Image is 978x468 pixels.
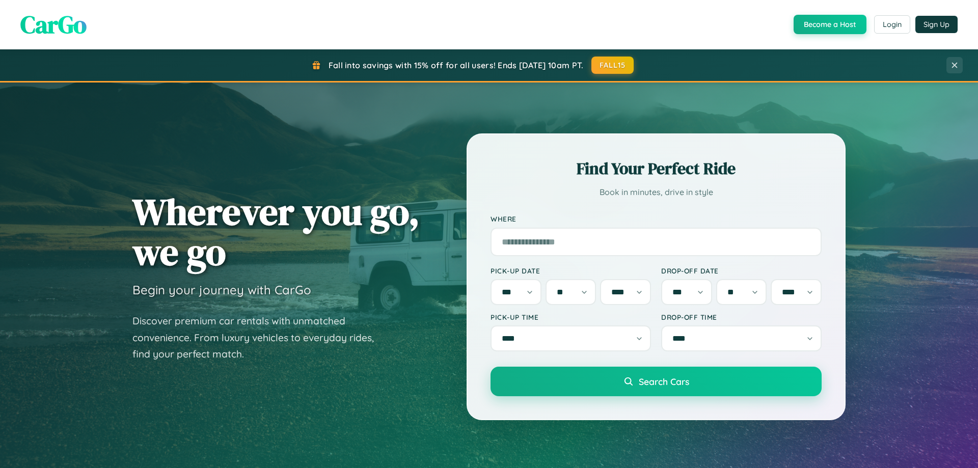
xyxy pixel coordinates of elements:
label: Pick-up Date [491,266,651,275]
button: Search Cars [491,367,822,396]
button: Sign Up [915,16,958,33]
label: Where [491,215,822,224]
span: Search Cars [639,376,689,387]
button: Become a Host [794,15,866,34]
label: Pick-up Time [491,313,651,321]
span: CarGo [20,8,87,41]
p: Book in minutes, drive in style [491,185,822,200]
button: FALL15 [591,57,634,74]
label: Drop-off Time [661,313,822,321]
p: Discover premium car rentals with unmatched convenience. From luxury vehicles to everyday rides, ... [132,313,387,363]
h1: Wherever you go, we go [132,191,420,272]
span: Fall into savings with 15% off for all users! Ends [DATE] 10am PT. [329,60,584,70]
h3: Begin your journey with CarGo [132,282,311,297]
button: Login [874,15,910,34]
h2: Find Your Perfect Ride [491,157,822,180]
label: Drop-off Date [661,266,822,275]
